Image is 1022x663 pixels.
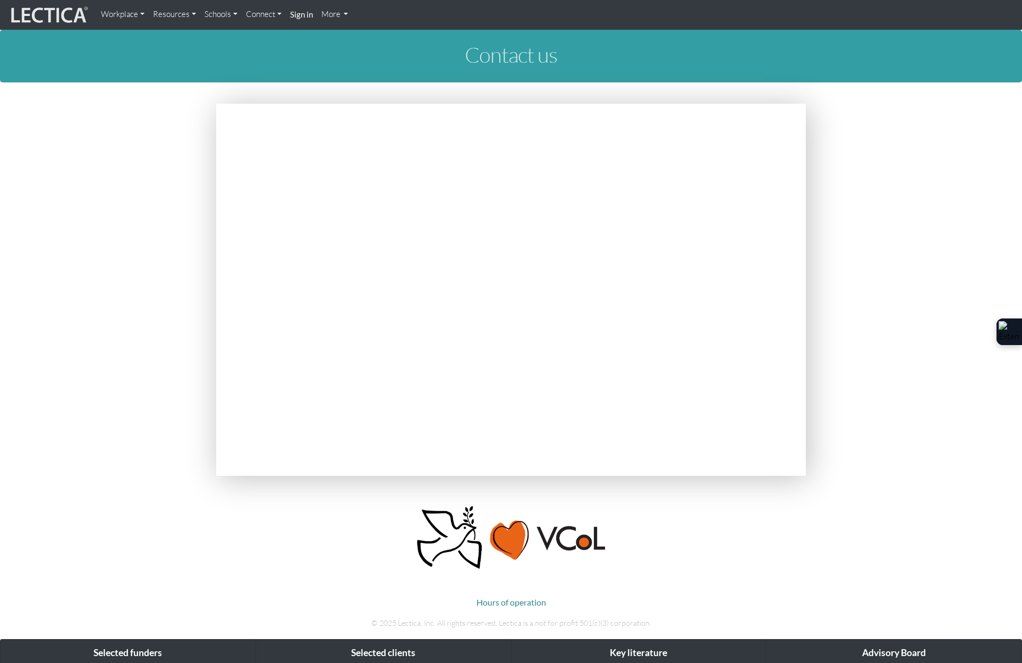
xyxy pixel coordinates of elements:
[999,321,1020,342] img: Extension Icon
[286,4,317,26] a: Sign in
[216,43,806,66] h1: Contact us
[8,5,88,25] img: lecticalive
[97,4,149,25] a: Workplace
[290,10,313,19] strong: Sign in
[317,4,353,25] a: More
[200,4,242,25] a: Schools
[216,617,806,629] p: © 2025 Lectica, Inc. All rights reserved. Lectica is a not for profit 501(c)(3) corporation.
[242,4,286,25] a: Connect
[414,505,608,570] img: Peace, love, VCoL
[476,597,546,607] a: Hours of operation
[149,4,200,25] a: Resources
